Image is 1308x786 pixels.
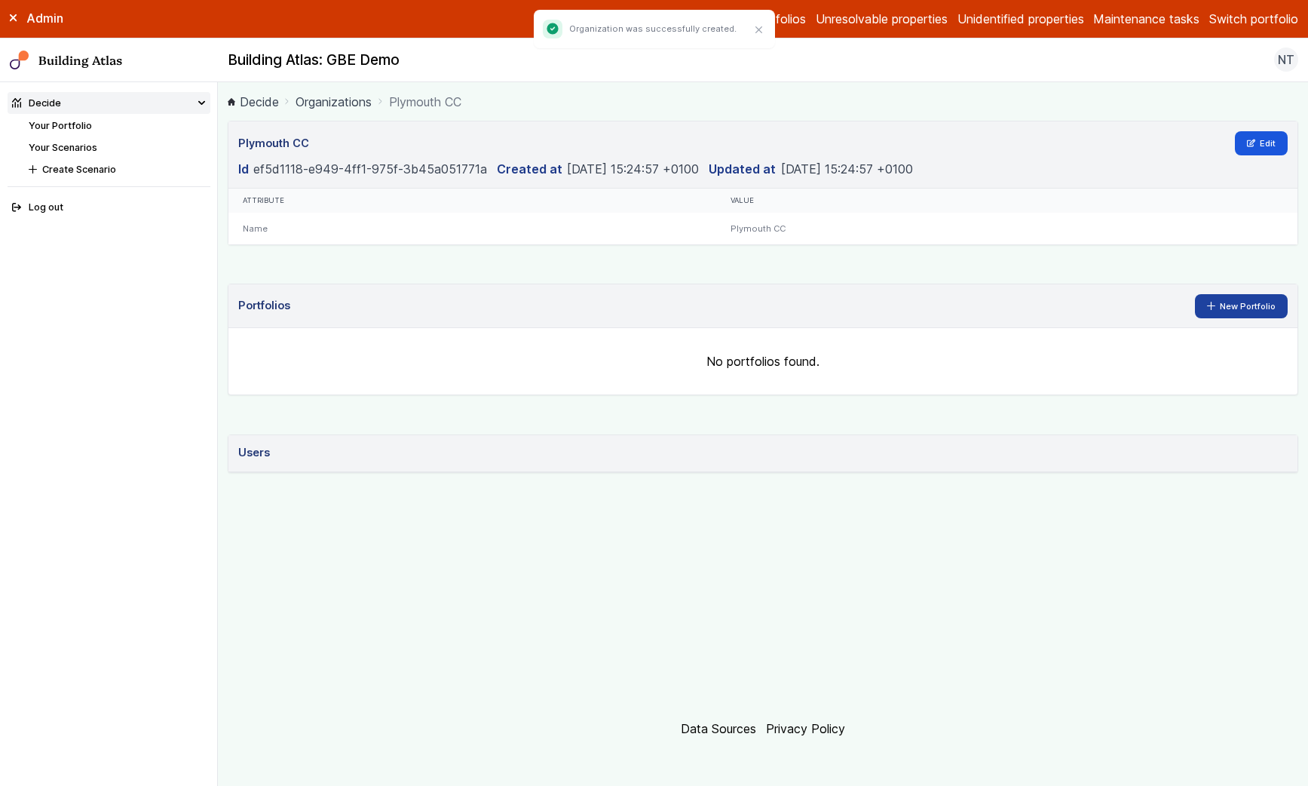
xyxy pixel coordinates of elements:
[243,196,701,206] div: Attribute
[681,721,756,736] a: Data Sources
[24,158,210,180] button: Create Scenario
[389,93,461,111] span: Plymouth CC
[253,160,487,178] dd: ef5d1118-e949-4ff1-975f-3b45a051771a
[1195,294,1288,318] a: New Portfolio
[1274,48,1298,72] button: NT
[238,135,309,152] h3: Plymouth CC
[238,160,249,178] dt: Id
[567,160,699,178] dd: [DATE] 15:24:57 +0100
[296,93,372,111] a: Organizations
[228,51,400,70] h2: Building Atlas: GBE Demo
[1209,10,1298,28] button: Switch portfolio
[228,213,716,244] div: Name
[1093,10,1199,28] a: Maintenance tasks
[957,10,1084,28] a: Unidentified properties
[228,93,279,111] a: Decide
[29,142,97,153] a: Your Scenarios
[751,10,806,28] a: Portfolios
[731,196,1283,206] div: Value
[238,297,290,314] h3: Portfolios
[1235,131,1288,155] a: Edit
[569,23,737,35] p: Organization was successfully created.
[749,20,769,40] button: Close
[10,51,29,70] img: main-0bbd2752.svg
[1278,51,1294,69] span: NT
[8,92,210,114] summary: Decide
[816,10,948,28] a: Unresolvable properties
[228,352,1297,370] p: No portfolios found.
[12,96,61,110] div: Decide
[766,721,845,736] a: Privacy Policy
[497,160,562,178] dt: Created at
[709,160,776,178] dt: Updated at
[716,213,1297,244] div: Plymouth CC
[8,197,210,219] button: Log out
[781,160,913,178] dd: [DATE] 15:24:57 +0100
[29,120,92,131] a: Your Portfolio
[238,444,270,461] h3: Users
